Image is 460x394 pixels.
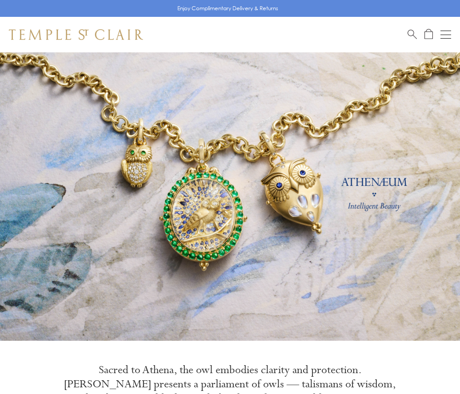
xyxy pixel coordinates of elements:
button: Open navigation [440,29,451,40]
a: Open Shopping Bag [424,29,433,40]
img: Temple St. Clair [9,29,143,40]
p: Enjoy Complimentary Delivery & Returns [177,4,278,13]
a: Search [408,29,417,40]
